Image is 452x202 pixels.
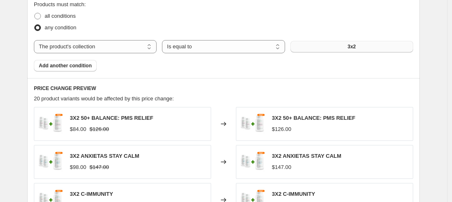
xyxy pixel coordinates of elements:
[90,163,109,171] strike: $147.00
[70,115,153,121] span: 3X2 50+ BALANCE: PMS RELIEF
[34,60,97,71] button: Add another condition
[34,95,174,102] span: 20 product variants would be affected by this price change:
[38,112,63,136] img: balance_c0f3c155-b7ef-417f-95e4-6cfe6dfa317a_80x.jpg
[272,163,291,171] div: $147.00
[272,191,315,197] span: 3X2 C-IMMUNITY
[34,1,86,7] span: Products must match:
[70,153,139,159] span: 3X2 ANXIETAS STAY CALM
[272,115,355,121] span: 3X2 50+ BALANCE: PMS RELIEF
[70,125,86,133] div: $84.00
[90,125,109,133] strike: $126.00
[240,150,265,174] img: anxietas_b5cc1122-bb3c-4b77-b333-340be831ce97_80x.jpg
[39,62,92,69] span: Add another condition
[34,85,413,92] h6: PRICE CHANGE PREVIEW
[45,13,76,19] span: all conditions
[70,191,113,197] span: 3X2 C-IMMUNITY
[347,43,356,50] span: 3x2
[38,150,63,174] img: anxietas_b5cc1122-bb3c-4b77-b333-340be831ce97_80x.jpg
[290,41,413,52] button: 3x2
[272,153,341,159] span: 3X2 ANXIETAS STAY CALM
[272,125,291,133] div: $126.00
[240,112,265,136] img: balance_c0f3c155-b7ef-417f-95e4-6cfe6dfa317a_80x.jpg
[45,24,76,31] span: any condition
[70,163,86,171] div: $98.00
